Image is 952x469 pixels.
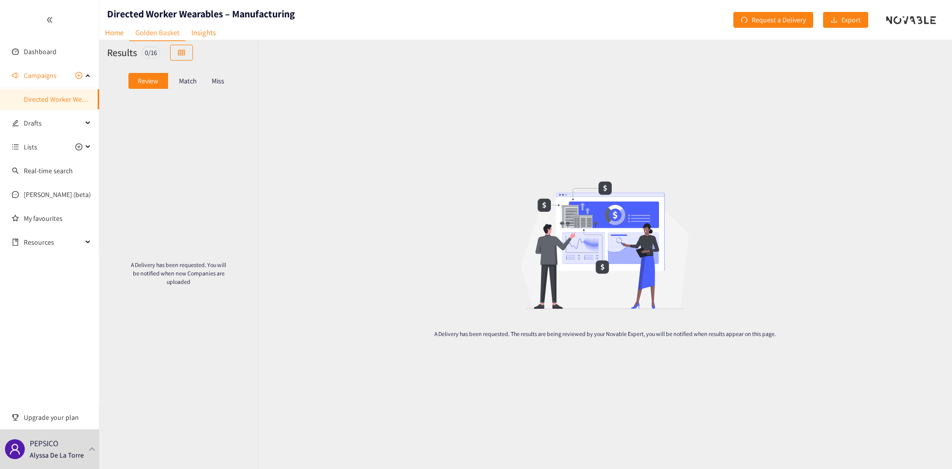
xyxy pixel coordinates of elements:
button: table [170,45,193,61]
a: Golden Basket [129,25,185,41]
span: book [12,239,19,246]
span: Request a Delivery [752,14,806,25]
span: trophy [12,414,19,421]
p: PEPSICO [30,437,59,450]
span: redo [741,16,748,24]
span: unordered-list [12,143,19,150]
span: Export [841,14,861,25]
a: Insights [185,25,222,40]
span: Drafts [24,113,82,133]
p: Review [138,77,158,85]
a: Real-time search [24,166,73,175]
a: Directed Worker Wearables – Manufacturing [24,95,153,104]
span: Lists [24,137,37,157]
a: [PERSON_NAME] (beta) [24,190,91,199]
span: sound [12,72,19,79]
a: Home [99,25,129,40]
span: plus-circle [75,72,82,79]
span: Upgrade your plan [24,407,91,427]
span: table [178,49,185,57]
h2: Results [107,46,137,60]
span: user [9,443,21,455]
span: double-left [46,16,53,23]
a: My favourites [24,208,91,228]
a: Dashboard [24,47,57,56]
p: Miss [212,77,224,85]
span: download [831,16,837,24]
p: A Delivery has been requested. The results are being reviewed by your Novable Expert, you will be... [403,330,807,338]
h1: Directed Worker Wearables – Manufacturing [107,7,295,21]
span: Resources [24,232,82,252]
button: downloadExport [823,12,868,28]
p: Alyssa De La Torre [30,450,84,461]
span: plus-circle [75,143,82,150]
p: A Delivery has been requested. You will be notified when new Companies are uploaded [131,261,226,286]
iframe: Chat Widget [790,362,952,469]
p: Match [179,77,197,85]
span: Campaigns [24,66,57,85]
button: redoRequest a Delivery [733,12,813,28]
div: 0 / 16 [142,47,160,59]
span: edit [12,120,19,127]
